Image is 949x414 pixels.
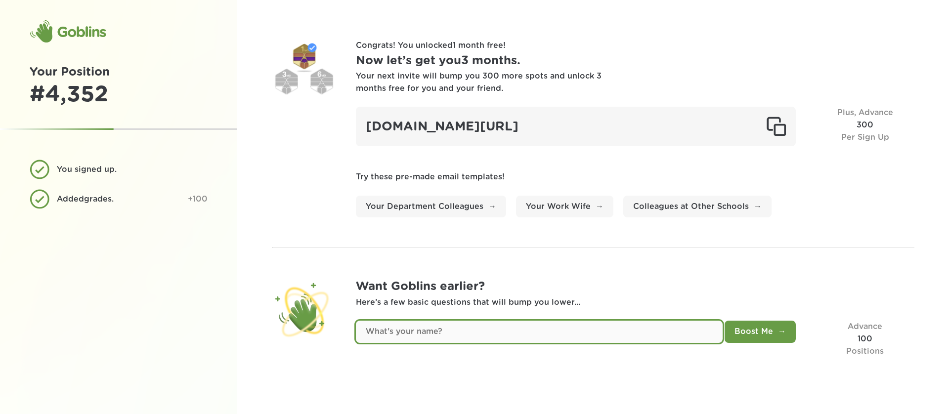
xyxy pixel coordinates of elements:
[356,321,723,343] input: What's your name?
[356,196,506,218] a: Your Department Colleagues
[725,321,796,343] button: Boost Me
[816,321,914,357] div: 100
[188,193,208,206] div: +100
[30,20,106,43] div: Goblins
[356,296,914,309] p: Here’s a few basic questions that will bump you lower...
[356,171,914,183] p: Try these pre-made email templates!
[846,347,884,355] span: Positions
[356,70,603,95] div: Your next invite will bump you 300 more spots and unlock 3 months free for you and your friend.
[57,193,180,206] div: Added grades .
[623,196,772,218] a: Colleagues at Other Schools
[30,82,208,108] div: # 4,352
[356,278,914,296] h1: Want Goblins earlier?
[356,107,796,146] div: [DOMAIN_NAME][URL]
[30,63,208,82] h1: Your Position
[516,196,613,218] a: Your Work Wife
[816,107,914,146] div: 300
[848,323,882,331] span: Advance
[356,52,914,70] h1: Now let’s get you 3 months .
[57,164,200,176] div: You signed up.
[841,133,889,141] span: Per Sign Up
[356,40,914,52] p: Congrats! You unlocked 1 month free !
[837,109,893,117] span: Plus, Advance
